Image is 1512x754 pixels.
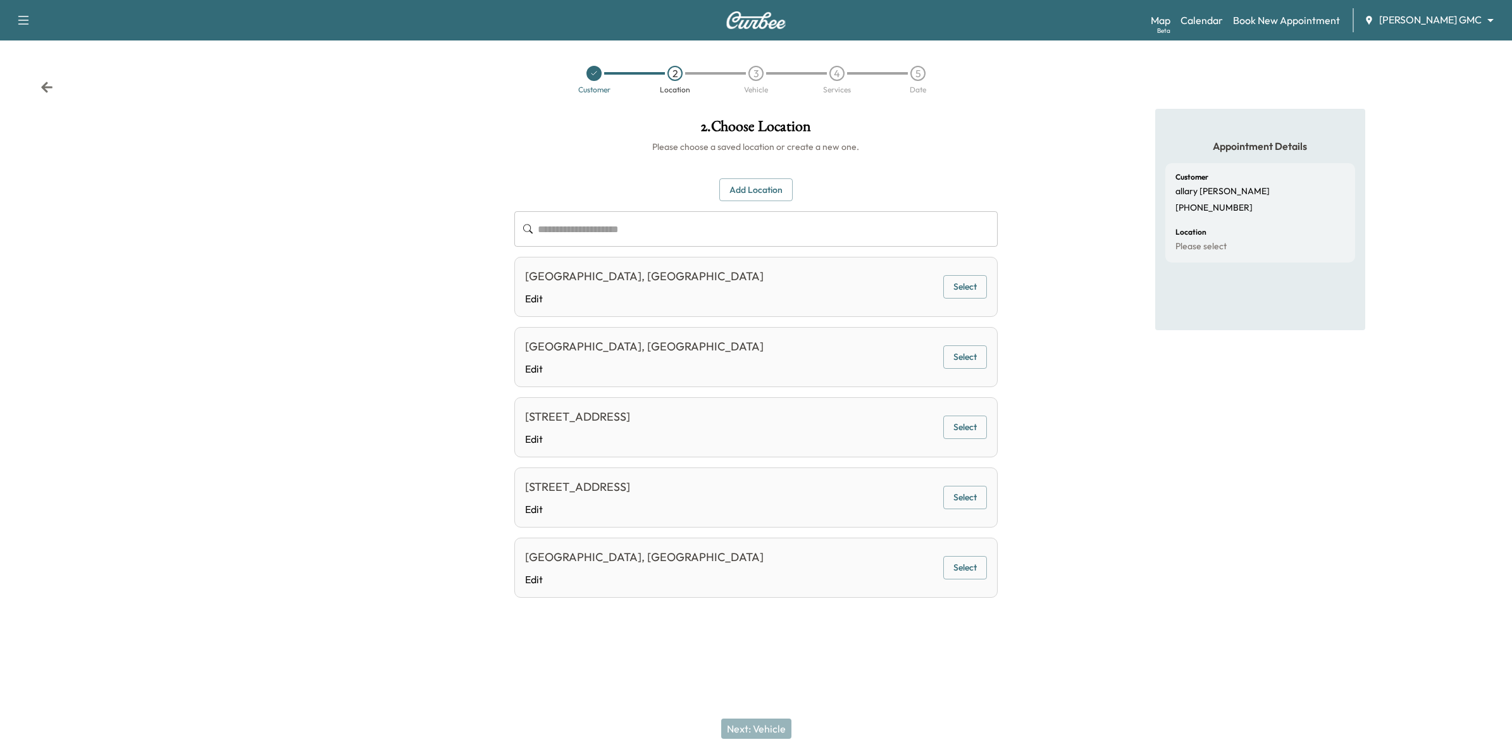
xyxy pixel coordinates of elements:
[525,408,630,426] div: [STREET_ADDRESS]
[1175,202,1253,214] p: [PHONE_NUMBER]
[823,86,851,94] div: Services
[525,572,764,587] a: Edit
[578,86,610,94] div: Customer
[1151,13,1170,28] a: MapBeta
[1379,13,1482,27] span: [PERSON_NAME] GMC
[943,486,987,509] button: Select
[667,66,683,81] div: 2
[660,86,690,94] div: Location
[748,66,764,81] div: 3
[1175,228,1206,236] h6: Location
[1175,173,1208,181] h6: Customer
[525,361,764,376] a: Edit
[525,268,764,285] div: [GEOGRAPHIC_DATA], [GEOGRAPHIC_DATA]
[1165,139,1355,153] h5: Appointment Details
[525,291,764,306] a: Edit
[525,478,630,496] div: [STREET_ADDRESS]
[514,119,998,140] h1: 2 . Choose Location
[943,416,987,439] button: Select
[910,86,926,94] div: Date
[726,11,786,29] img: Curbee Logo
[525,548,764,566] div: [GEOGRAPHIC_DATA], [GEOGRAPHIC_DATA]
[1180,13,1223,28] a: Calendar
[525,502,630,517] a: Edit
[514,140,998,153] h6: Please choose a saved location or create a new one.
[1233,13,1340,28] a: Book New Appointment
[1175,186,1270,197] p: allary [PERSON_NAME]
[744,86,768,94] div: Vehicle
[525,431,630,447] a: Edit
[829,66,845,81] div: 4
[910,66,926,81] div: 5
[1157,26,1170,35] div: Beta
[943,275,987,299] button: Select
[943,556,987,579] button: Select
[943,345,987,369] button: Select
[40,81,53,94] div: Back
[719,178,793,202] button: Add Location
[1175,241,1227,252] p: Please select
[525,338,764,355] div: [GEOGRAPHIC_DATA], [GEOGRAPHIC_DATA]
